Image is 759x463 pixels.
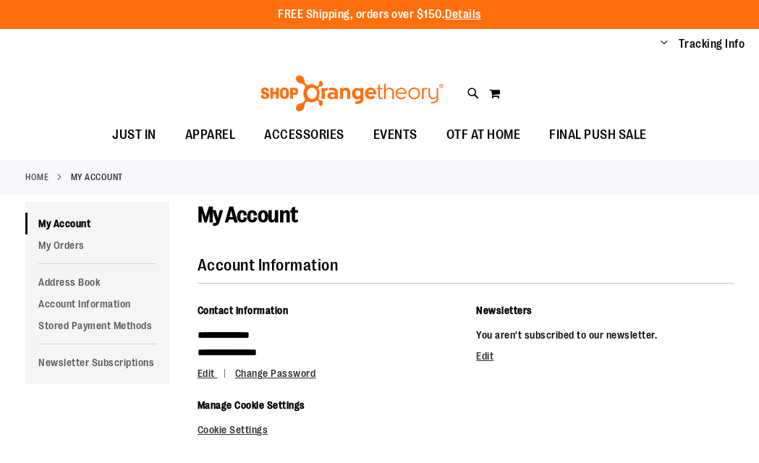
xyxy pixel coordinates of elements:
span: ACCESSORIES [264,119,344,151]
a: ACCESSORIES [250,119,359,152]
span: FINAL PUSH SALE [549,119,647,151]
a: FINAL PUSH SALE [535,119,661,152]
a: Account Information [25,293,169,315]
a: JUST IN [98,119,171,152]
span: EVENTS [373,119,417,151]
a: My Account [25,213,169,234]
a: Address Book [25,271,169,293]
span: Edit [198,368,215,379]
a: APPAREL [171,119,250,152]
a: Tracking Info [679,36,745,52]
strong: Account Information [198,256,339,274]
span: My Account [198,203,298,227]
span: Contact Information [198,305,289,316]
a: Edit [476,350,493,362]
button: Account menu [661,37,668,51]
span: Newsletters [476,305,533,316]
a: Cookie Settings [198,424,268,436]
strong: My Account [71,171,123,184]
span: APPAREL [185,119,236,151]
a: Change Password [235,368,316,379]
a: EVENTS [359,119,432,152]
a: Newsletter Subscriptions [25,352,169,373]
span: Manage Cookie Settings [198,399,305,411]
a: Stored Payment Methods [25,315,169,336]
p: FREE Shipping, orders over $150. [278,7,481,23]
a: My Orders [25,234,169,256]
img: Shop Orangetheory [258,75,446,111]
a: Edit [198,368,233,379]
p: You aren't subscribed to our newsletter. [476,326,734,344]
a: Home [25,171,48,184]
span: OTF AT HOME [446,119,521,151]
a: Details [445,8,481,21]
span: JUST IN [112,119,156,151]
a: OTF AT HOME [432,119,535,152]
